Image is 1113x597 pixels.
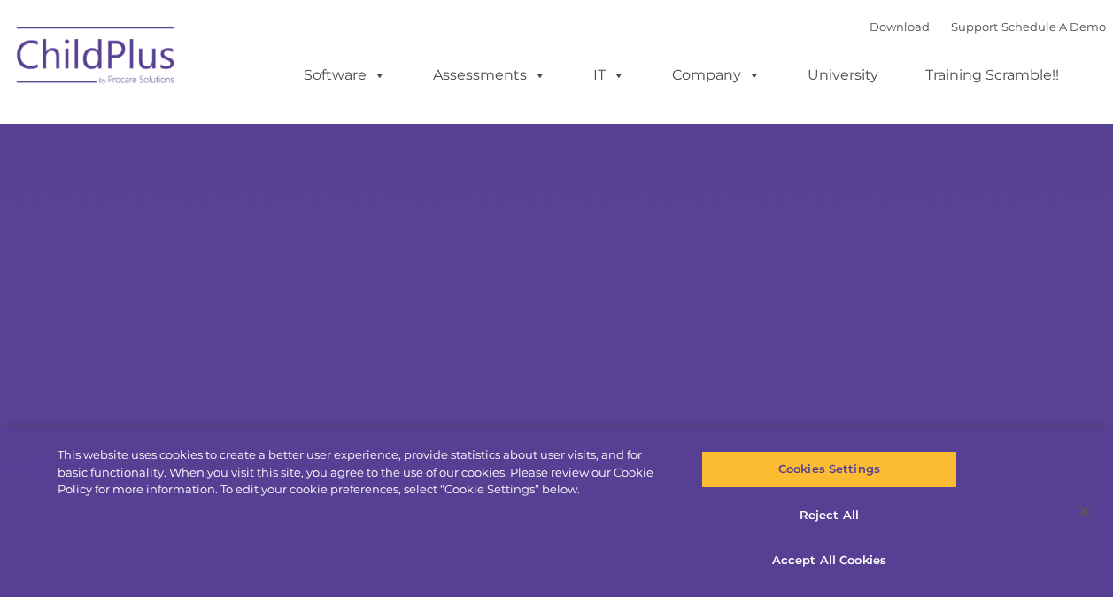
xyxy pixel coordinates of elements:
a: Software [286,58,404,93]
button: Accept All Cookies [701,542,957,579]
a: IT [576,58,643,93]
button: Cookies Settings [701,451,957,488]
button: Reject All [701,497,957,534]
font: | [870,19,1106,34]
button: Close [1065,492,1104,531]
a: Download [870,19,930,34]
a: Training Scramble!! [908,58,1077,93]
a: Assessments [415,58,564,93]
a: Support [951,19,998,34]
a: Company [654,58,778,93]
a: University [790,58,896,93]
div: This website uses cookies to create a better user experience, provide statistics about user visit... [58,446,668,499]
img: ChildPlus by Procare Solutions [8,14,185,103]
a: Schedule A Demo [1001,19,1106,34]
